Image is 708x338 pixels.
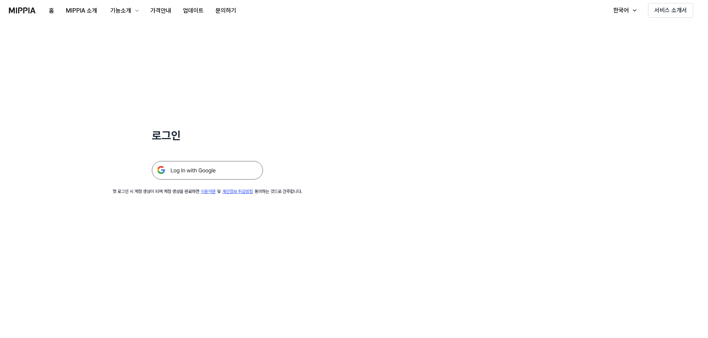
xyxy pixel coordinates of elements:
a: 이용약관 [201,189,216,194]
button: 한국어 [606,3,642,18]
button: 서비스 소개서 [648,3,693,18]
button: 문의하기 [210,3,242,18]
a: 업데이트 [177,0,210,21]
button: 홈 [43,3,60,18]
button: 업데이트 [177,3,210,18]
button: MIPPIA 소개 [60,3,103,18]
div: 한국어 [612,6,630,15]
div: 첫 로그인 시 계정 생성이 되며 계정 생성을 완료하면 및 동의하는 것으로 간주합니다. [113,188,302,195]
a: 개인정보 취급방침 [222,189,253,194]
h1: 로그인 [152,128,263,143]
img: 구글 로그인 버튼 [152,161,263,180]
button: 기능소개 [103,3,144,18]
div: 기능소개 [109,6,133,15]
button: 가격안내 [144,3,177,18]
img: logo [9,7,36,13]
